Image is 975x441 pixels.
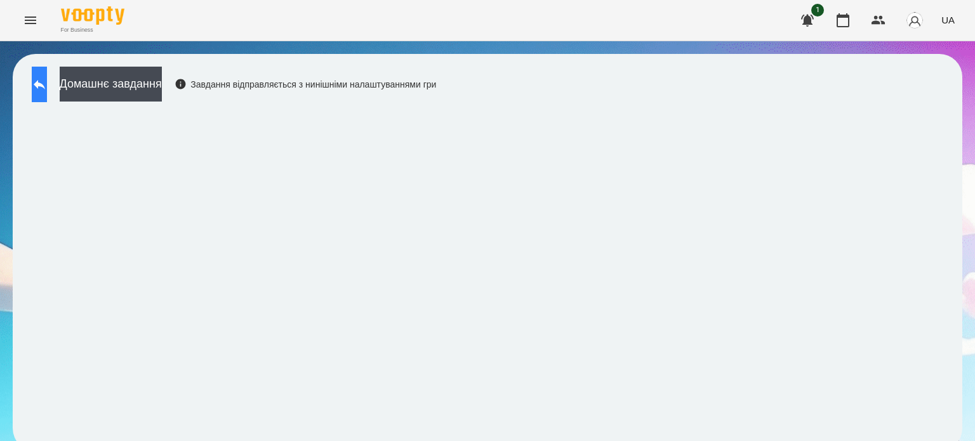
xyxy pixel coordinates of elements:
span: UA [941,13,955,27]
button: Menu [15,5,46,36]
span: 1 [811,4,824,16]
img: avatar_s.png [906,11,924,29]
span: For Business [61,26,124,34]
img: Voopty Logo [61,6,124,25]
button: UA [936,8,960,32]
button: Домашнє завдання [60,67,162,102]
div: Завдання відправляється з нинішніми налаштуваннями гри [175,78,437,91]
